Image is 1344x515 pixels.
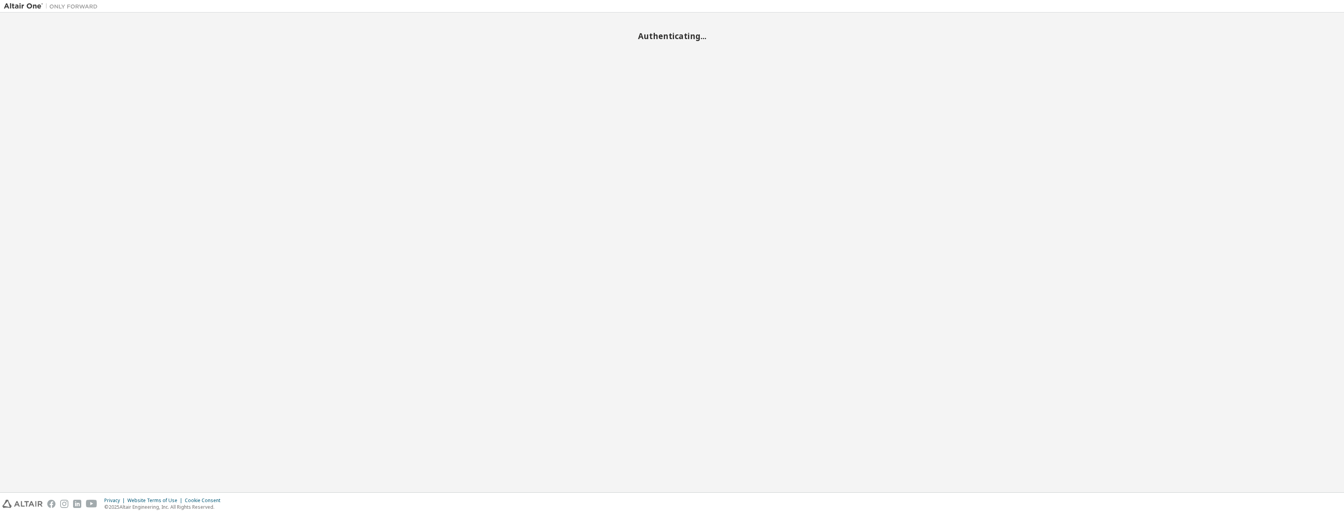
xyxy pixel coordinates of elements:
[4,2,102,10] img: Altair One
[185,497,225,504] div: Cookie Consent
[104,497,127,504] div: Privacy
[104,504,225,510] p: © 2025 Altair Engineering, Inc. All Rights Reserved.
[60,500,68,508] img: instagram.svg
[4,31,1340,41] h2: Authenticating...
[2,500,43,508] img: altair_logo.svg
[86,500,97,508] img: youtube.svg
[127,497,185,504] div: Website Terms of Use
[47,500,55,508] img: facebook.svg
[73,500,81,508] img: linkedin.svg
